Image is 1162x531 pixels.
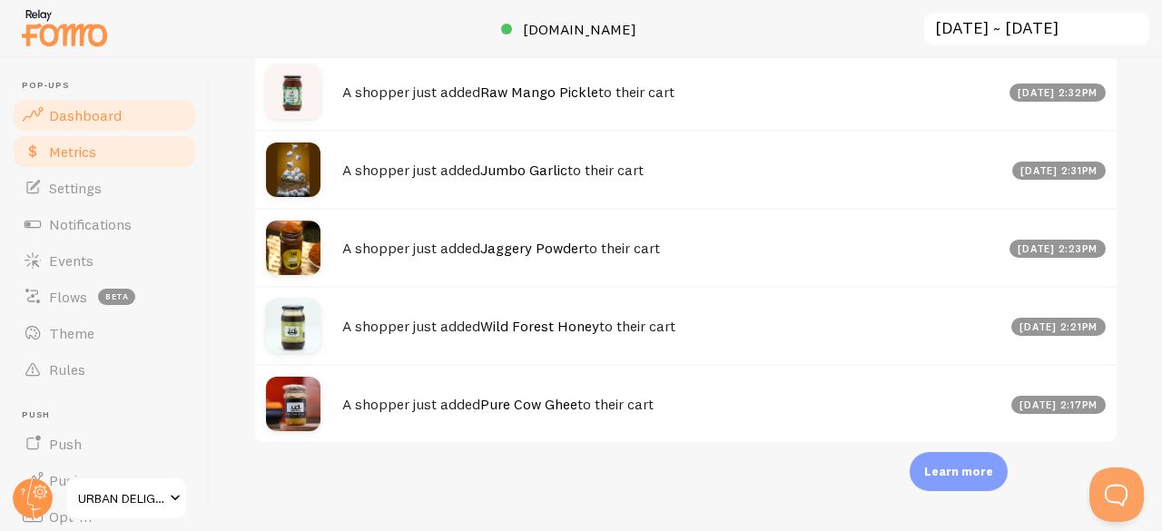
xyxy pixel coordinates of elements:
[342,317,1000,336] h4: A shopper just added to their cart
[480,239,584,257] a: Jaggery Powder
[49,179,102,197] span: Settings
[342,239,999,258] h4: A shopper just added to their cart
[480,83,598,101] a: Raw Mango Pickle
[11,170,198,206] a: Settings
[342,395,1000,414] h4: A shopper just added to their cart
[11,279,198,315] a: Flows beta
[11,242,198,279] a: Events
[342,161,1001,180] h4: A shopper just added to their cart
[1011,318,1107,336] div: [DATE] 2:21pm
[78,487,164,509] span: URBAN DELIGHT
[49,251,94,270] span: Events
[49,215,132,233] span: Notifications
[11,206,198,242] a: Notifications
[480,317,599,335] a: Wild Forest Honey
[22,80,198,92] span: Pop-ups
[342,83,999,102] h4: A shopper just added to their cart
[11,133,198,170] a: Metrics
[11,426,198,462] a: Push
[49,360,85,379] span: Rules
[11,97,198,133] a: Dashboard
[480,395,577,413] a: Pure Cow Ghee
[49,324,94,342] span: Theme
[49,143,96,161] span: Metrics
[49,106,122,124] span: Dashboard
[924,463,993,480] p: Learn more
[22,409,198,421] span: Push
[19,5,110,51] img: fomo-relay-logo-orange.svg
[1089,467,1144,522] iframe: Help Scout Beacon - Open
[910,452,1008,491] div: Learn more
[49,435,82,453] span: Push
[11,351,198,388] a: Rules
[1012,162,1107,180] div: [DATE] 2:31pm
[49,288,87,306] span: Flows
[480,161,567,179] a: Jumbo Garlic
[98,289,135,305] span: beta
[49,471,117,489] span: Push Data
[1009,84,1107,102] div: [DATE] 2:32pm
[11,462,198,498] a: Push Data
[11,315,198,351] a: Theme
[1009,240,1107,258] div: [DATE] 2:23pm
[65,477,188,520] a: URBAN DELIGHT
[1011,396,1107,414] div: [DATE] 2:17pm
